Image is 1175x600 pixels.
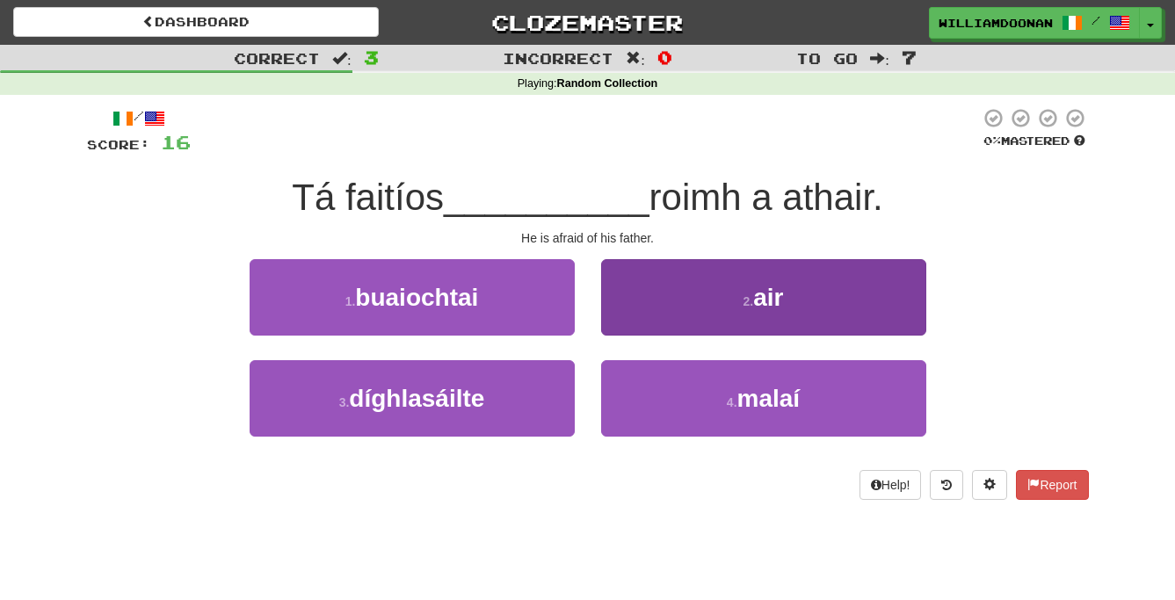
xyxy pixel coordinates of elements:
[753,284,783,311] span: air
[657,47,672,68] span: 0
[601,360,926,437] button: 4.malaí
[1016,470,1088,500] button: Report
[870,51,889,66] span: :
[743,294,754,308] small: 2 .
[626,51,645,66] span: :
[980,134,1089,149] div: Mastered
[250,360,575,437] button: 3.díghlasáilte
[292,177,444,218] span: Tá faitíos
[444,177,649,218] span: __________
[234,49,320,67] span: Correct
[345,294,356,308] small: 1 .
[87,107,191,129] div: /
[727,395,737,409] small: 4 .
[355,284,478,311] span: buaiochtai
[737,385,801,412] span: malaí
[364,47,379,68] span: 3
[405,7,771,38] a: Clozemaster
[649,177,883,218] span: roimh a athair.
[983,134,1001,148] span: 0 %
[503,49,613,67] span: Incorrect
[601,259,926,336] button: 2.air
[349,385,484,412] span: díghlasáilte
[1092,14,1100,26] span: /
[13,7,379,37] a: Dashboard
[930,470,963,500] button: Round history (alt+y)
[250,259,575,336] button: 1.buaiochtai
[557,77,658,90] strong: Random Collection
[161,131,191,153] span: 16
[796,49,858,67] span: To go
[332,51,352,66] span: :
[87,137,150,152] span: Score:
[859,470,922,500] button: Help!
[339,395,350,409] small: 3 .
[939,15,1053,31] span: williamdoonan
[87,229,1089,247] div: He is afraid of his father.
[902,47,917,68] span: 7
[929,7,1140,39] a: williamdoonan /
